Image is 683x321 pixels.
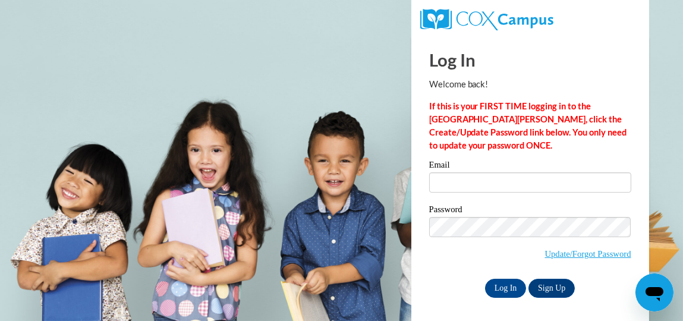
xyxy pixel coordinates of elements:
[429,48,631,72] h1: Log In
[429,101,627,150] strong: If this is your FIRST TIME logging in to the [GEOGRAPHIC_DATA][PERSON_NAME], click the Create/Upd...
[528,279,575,298] a: Sign Up
[420,9,553,30] img: COX Campus
[635,273,673,311] iframe: Button to launch messaging window
[429,205,631,217] label: Password
[429,78,631,91] p: Welcome back!
[544,249,631,259] a: Update/Forgot Password
[485,279,527,298] input: Log In
[429,160,631,172] label: Email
